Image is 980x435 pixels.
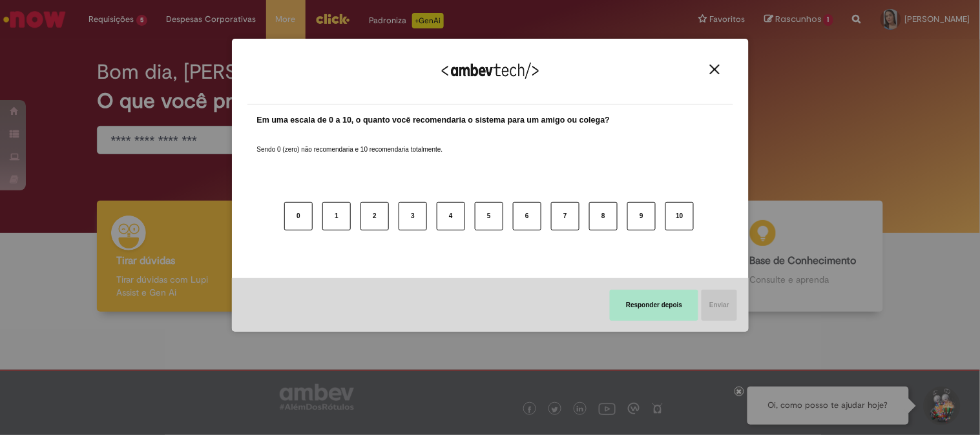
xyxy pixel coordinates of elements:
[257,130,443,154] label: Sendo 0 (zero) não recomendaria e 10 recomendaria totalmente.
[437,202,465,230] button: 4
[589,202,618,230] button: 8
[257,114,610,126] label: Em uma escala de 0 a 10, o quanto você recomendaria o sistema para um amigo ou colega?
[284,202,313,230] button: 0
[399,202,427,230] button: 3
[551,202,579,230] button: 7
[710,65,720,74] img: Close
[442,63,539,79] img: Logo Ambevtech
[610,290,698,321] button: Responder depois
[322,202,351,230] button: 1
[360,202,389,230] button: 2
[513,202,541,230] button: 6
[665,202,694,230] button: 10
[475,202,503,230] button: 5
[706,64,724,75] button: Close
[627,202,656,230] button: 9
